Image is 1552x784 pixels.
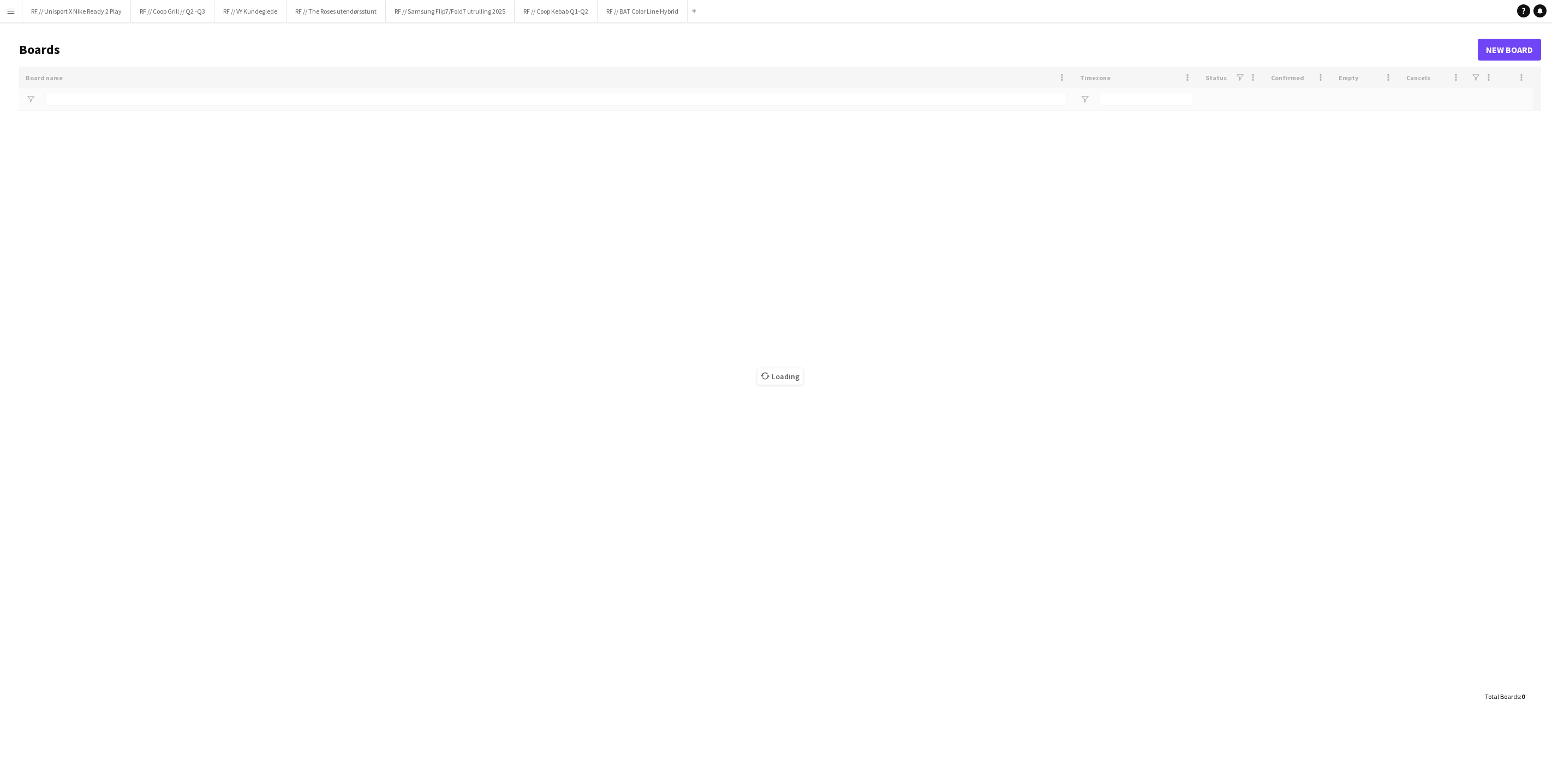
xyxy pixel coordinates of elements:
[386,1,515,22] button: RF // Samsung Flip7/Fold7 utrulling 2025
[286,1,386,22] button: RF // The Roses utendørsstunt
[757,368,803,385] span: Loading
[19,41,1478,58] h1: Boards
[1485,692,1520,701] span: Total Boards
[131,1,214,22] button: RF // Coop Grill // Q2 -Q3
[1478,39,1541,61] a: New Board
[1521,692,1525,701] span: 0
[1485,686,1525,707] div: :
[515,1,598,22] button: RF // Coop Kebab Q1-Q2
[598,1,688,22] button: RF // BAT Color Line Hybrid
[214,1,286,22] button: RF // VY Kundeglede
[22,1,131,22] button: RF // Unisport X Nike Ready 2 Play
